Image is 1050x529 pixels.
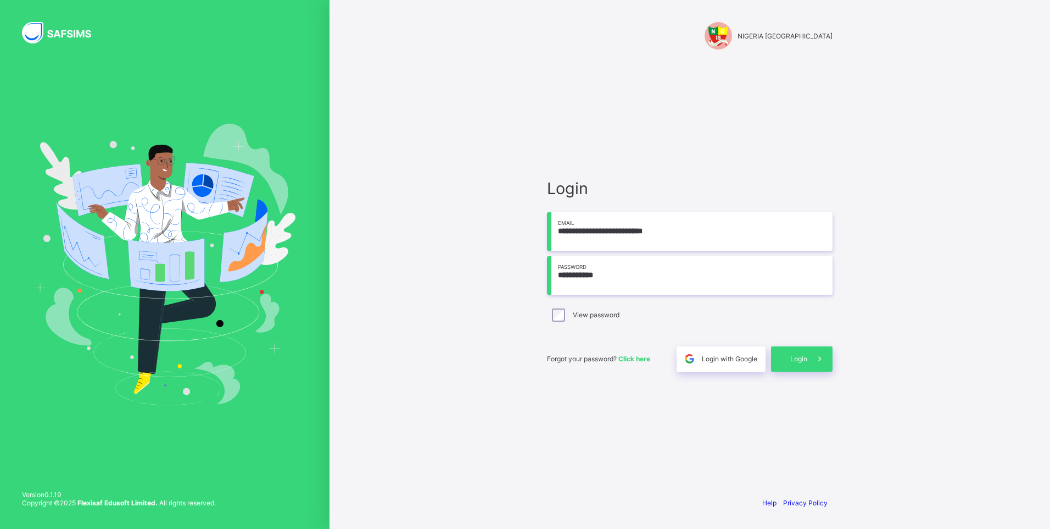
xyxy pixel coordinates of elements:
[683,352,696,365] img: google.396cfc9801f0270233282035f929180a.svg
[738,32,833,40] span: NIGERIA [GEOGRAPHIC_DATA]
[22,22,104,43] img: SAFSIMS Logo
[790,355,807,363] span: Login
[547,355,650,363] span: Forgot your password?
[34,124,295,405] img: Hero Image
[22,491,216,499] span: Version 0.1.19
[783,499,828,507] a: Privacy Policy
[22,499,216,507] span: Copyright © 2025 All rights reserved.
[762,499,777,507] a: Help
[547,179,833,198] span: Login
[573,311,619,319] label: View password
[618,355,650,363] a: Click here
[77,499,158,507] strong: Flexisaf Edusoft Limited.
[702,355,757,363] span: Login with Google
